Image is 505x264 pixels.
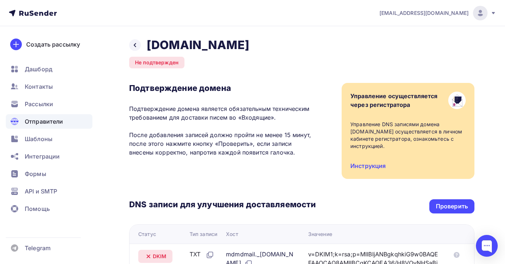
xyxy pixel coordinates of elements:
[138,231,156,238] div: Статус
[25,100,53,108] span: Рассылки
[129,83,316,93] h3: Подтверждение домена
[6,62,92,76] a: Дашборд
[129,199,316,211] h3: DNS записи для улучшения доставляемости
[308,231,332,238] div: Значение
[6,97,92,111] a: Рассылки
[436,202,468,211] div: Проверить
[226,231,238,238] div: Хост
[25,82,53,91] span: Контакты
[6,132,92,146] a: Шаблоны
[25,204,50,213] span: Помощь
[147,38,249,52] h2: [DOMAIN_NAME]
[25,65,52,73] span: Дашборд
[6,167,92,181] a: Формы
[350,162,386,169] a: Инструкция
[379,9,469,17] span: [EMAIL_ADDRESS][DOMAIN_NAME]
[25,187,57,196] span: API и SMTP
[350,92,438,109] div: Управление осуществляется через регистратора
[153,253,167,260] span: DKIM
[25,135,52,143] span: Шаблоны
[6,79,92,94] a: Контакты
[129,104,316,157] p: Подтверждение домена является обязательным техническим требованием для доставки писем во «Входящи...
[26,40,80,49] div: Создать рассылку
[25,169,46,178] span: Формы
[25,117,63,126] span: Отправители
[25,152,60,161] span: Интеграции
[350,121,466,150] div: Управление DNS записями домена [DOMAIN_NAME] осуществляется в личном кабинете регистратора, ознак...
[379,6,496,20] a: [EMAIL_ADDRESS][DOMAIN_NAME]
[190,250,214,259] div: TXT
[6,114,92,129] a: Отправители
[129,57,184,68] div: Не подтвержден
[190,231,217,238] div: Тип записи
[25,244,51,252] span: Telegram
